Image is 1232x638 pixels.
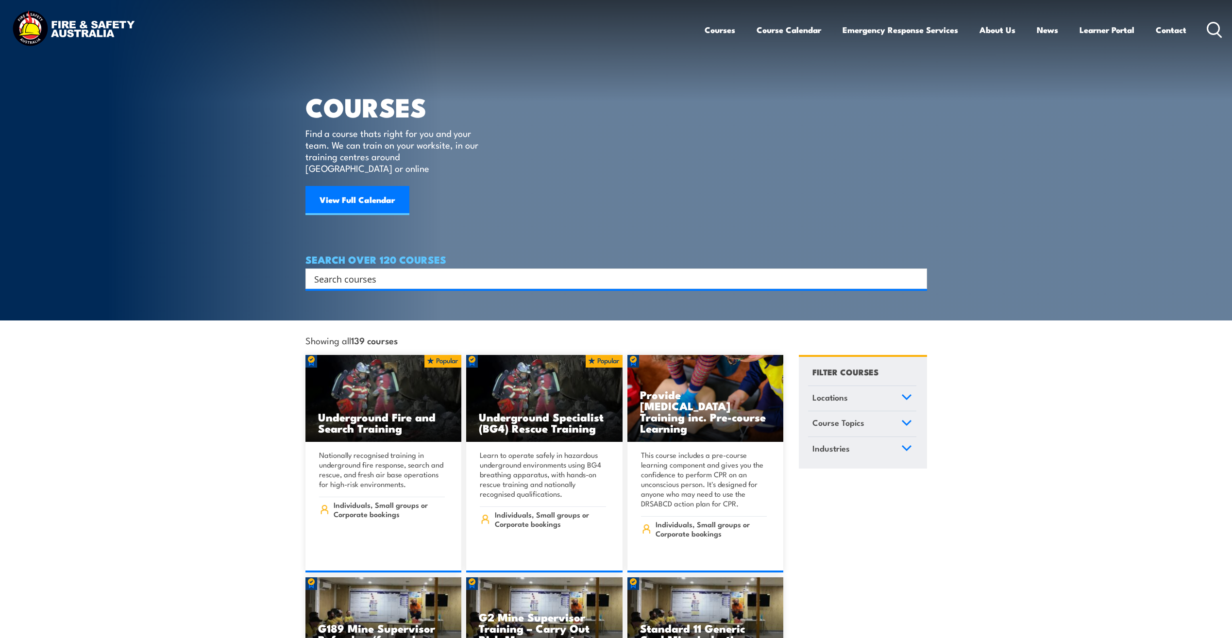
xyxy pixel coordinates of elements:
[808,411,916,437] a: Course Topics
[305,95,492,118] h1: COURSES
[318,411,449,434] h3: Underground Fire and Search Training
[843,17,958,43] a: Emergency Response Services
[319,450,445,489] p: Nationally recognised training in underground fire response, search and rescue, and fresh air bas...
[910,272,924,285] button: Search magnifier button
[757,17,821,43] a: Course Calendar
[305,254,927,265] h4: SEARCH OVER 120 COURSES
[979,17,1015,43] a: About Us
[334,500,445,519] span: Individuals, Small groups or Corporate bookings
[1156,17,1186,43] a: Contact
[705,17,735,43] a: Courses
[808,386,916,411] a: Locations
[812,391,848,404] span: Locations
[351,334,398,347] strong: 139 courses
[656,520,767,538] span: Individuals, Small groups or Corporate bookings
[812,365,878,378] h4: FILTER COURSES
[1037,17,1058,43] a: News
[808,437,916,462] a: Industries
[466,355,623,442] a: Underground Specialist (BG4) Rescue Training
[316,272,908,285] form: Search form
[305,355,462,442] a: Underground Fire and Search Training
[305,127,483,174] p: Find a course thats right for you and your team. We can train on your worksite, in our training c...
[480,450,606,499] p: Learn to operate safely in hazardous underground environments using BG4 breathing apparatus, with...
[314,271,906,286] input: Search input
[641,450,767,508] p: This course includes a pre-course learning component and gives you the confidence to perform CPR ...
[627,355,784,442] a: Provide [MEDICAL_DATA] Training inc. Pre-course Learning
[1080,17,1134,43] a: Learner Portal
[305,355,462,442] img: Underground mine rescue
[812,442,850,455] span: Industries
[812,416,864,429] span: Course Topics
[495,510,606,528] span: Individuals, Small groups or Corporate bookings
[627,355,784,442] img: Low Voltage Rescue and Provide CPR
[305,335,398,345] span: Showing all
[305,186,409,215] a: View Full Calendar
[466,355,623,442] img: Underground mine rescue
[479,411,610,434] h3: Underground Specialist (BG4) Rescue Training
[640,389,771,434] h3: Provide [MEDICAL_DATA] Training inc. Pre-course Learning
